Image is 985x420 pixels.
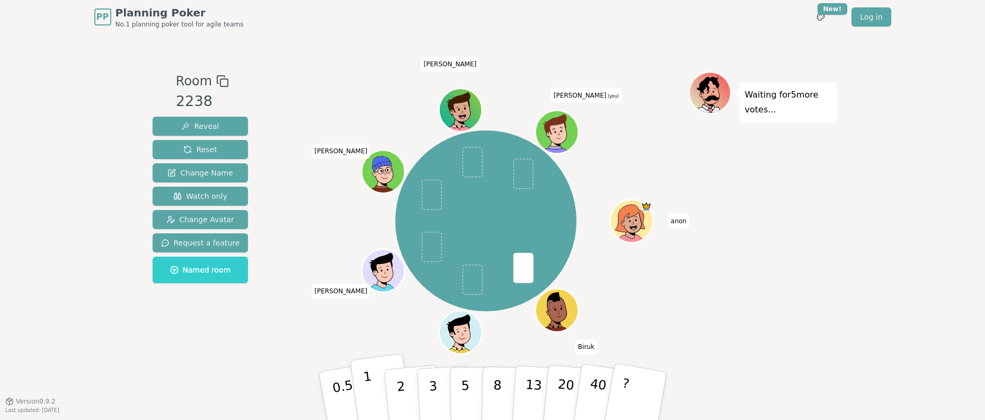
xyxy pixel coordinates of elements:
[176,91,229,112] div: 2238
[173,191,227,202] span: Watch only
[5,397,56,406] button: Version0.9.2
[5,407,59,413] span: Last updated: [DATE]
[153,163,249,182] button: Change Name
[153,233,249,252] button: Request a feature
[537,111,577,152] button: Click to change your avatar
[551,87,622,102] span: Click to change your name
[94,5,244,29] a: PPPlanning PokerNo.1 planning poker tool for agile teams
[641,200,652,211] span: anon is the host
[153,257,249,283] button: Named room
[818,3,848,15] div: New!
[153,117,249,136] button: Reveal
[575,339,597,354] span: Click to change your name
[153,210,249,229] button: Change Avatar
[166,214,234,225] span: Change Avatar
[170,265,231,275] span: Named room
[16,397,56,406] span: Version 0.9.2
[161,238,240,248] span: Request a feature
[312,144,370,159] span: Click to change your name
[153,187,249,206] button: Watch only
[167,168,233,178] span: Change Name
[606,93,619,98] span: (you)
[181,121,219,132] span: Reveal
[116,20,244,29] span: No.1 planning poker tool for agile teams
[851,7,891,27] a: Log in
[312,283,370,298] span: Click to change your name
[745,87,832,117] p: Waiting for 5 more votes...
[183,144,217,155] span: Reset
[153,140,249,159] button: Reset
[811,7,830,27] button: New!
[668,214,689,229] span: Click to change your name
[96,11,109,23] span: PP
[116,5,244,20] span: Planning Poker
[421,56,480,71] span: Click to change your name
[176,72,212,91] span: Room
